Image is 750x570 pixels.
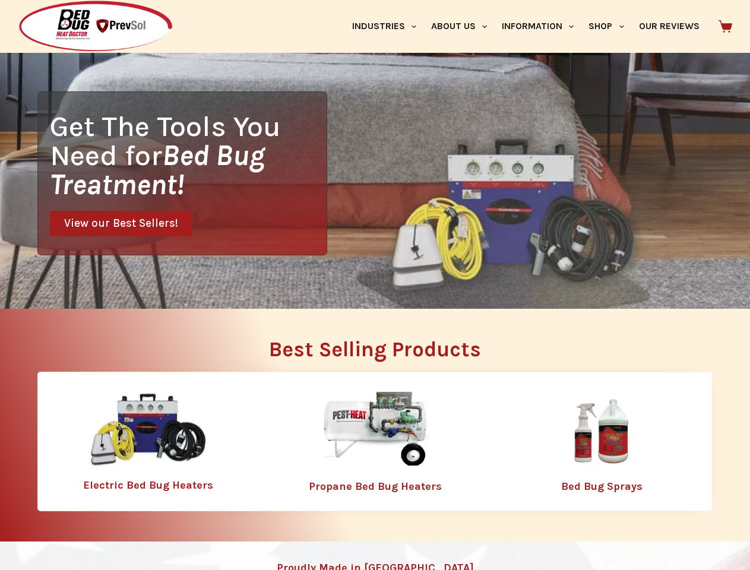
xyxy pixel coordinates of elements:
[50,138,265,201] i: Bed Bug Treatment!
[50,211,192,236] a: View our Best Sellers!
[64,218,178,229] span: View our Best Sellers!
[50,112,327,199] h1: Get The Tools You Need for
[309,480,442,493] a: Propane Bed Bug Heaters
[561,480,643,493] a: Bed Bug Sprays
[10,5,45,40] button: Open LiveChat chat widget
[37,339,713,360] h2: Best Selling Products
[83,479,213,492] a: Electric Bed Bug Heaters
